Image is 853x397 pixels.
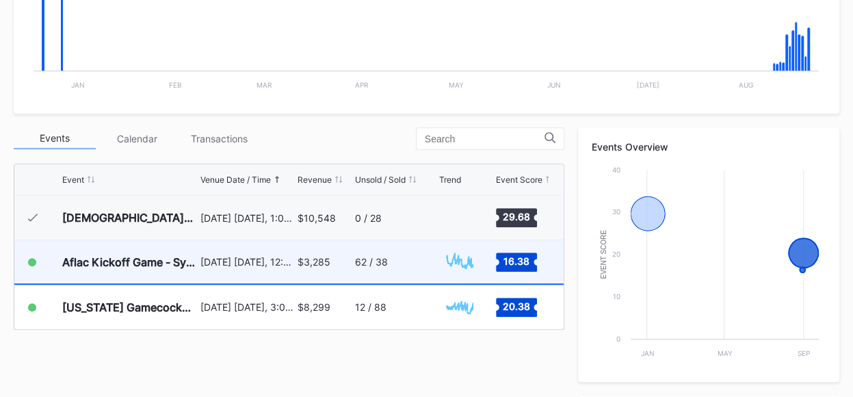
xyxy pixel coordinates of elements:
div: [DATE] [DATE], 3:00PM [200,301,294,313]
text: 0 [616,335,620,343]
div: 12 / 88 [355,301,386,313]
div: Events [14,128,96,149]
div: [US_STATE] Gamecocks vs [US_STATE] Tech Hokies Football [62,300,196,314]
div: Revenue [298,175,332,185]
text: May [717,349,732,357]
text: May [449,81,464,89]
div: Calendar [96,128,178,149]
div: Venue Date / Time [200,175,270,185]
svg: Chart title [439,245,480,279]
text: Jun [547,81,560,89]
text: Aug [739,81,753,89]
div: $3,285 [298,256,330,268]
text: Sep [798,349,810,357]
text: 29.68 [503,211,530,222]
div: [DATE] [DATE], 12:00PM [200,256,294,268]
text: 40 [612,166,620,174]
text: [DATE] [637,81,659,89]
div: [DATE] [DATE], 1:00PM [200,212,294,224]
div: Event [62,175,84,185]
svg: Chart title [439,201,480,235]
svg: Chart title [439,290,480,324]
div: Unsold / Sold [355,175,406,185]
text: 10 [613,292,620,300]
div: Aflac Kickoff Game - Syracuse Orange vs [US_STATE] Volunteers Football [62,255,196,269]
input: Search [425,133,544,144]
div: $8,299 [298,301,330,313]
text: Jan [640,349,654,357]
div: Event Score [496,175,542,185]
text: Apr [355,81,369,89]
text: 20 [612,250,620,258]
text: Mar [257,81,272,89]
text: Event Score [600,229,607,279]
div: Transactions [178,128,260,149]
div: $10,548 [298,212,336,224]
text: 30 [612,207,620,216]
text: 16.38 [503,255,529,266]
text: Feb [169,81,182,89]
div: Trend [439,175,461,185]
div: 0 / 28 [355,212,382,224]
div: [DEMOGRAPHIC_DATA]-fil-A Peach Bowl - [US_STATE] Longhorns vs [US_STATE] State Sun Devils (Colleg... [62,211,196,225]
text: Jan [71,81,85,89]
div: 62 / 38 [355,256,388,268]
div: Events Overview [592,141,826,153]
svg: Chart title [592,163,826,368]
text: 20.38 [503,300,530,311]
